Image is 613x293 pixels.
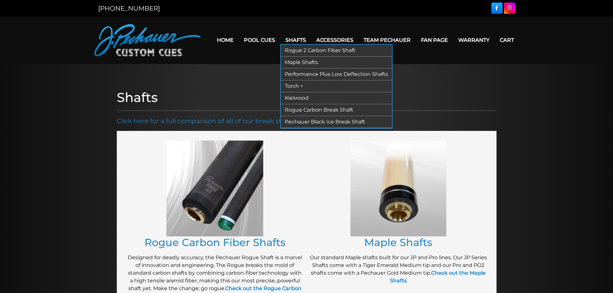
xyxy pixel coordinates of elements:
a: Performance Plus Low Deflection Shafts [281,69,392,80]
a: Rogue Carbon Break Shaft [281,104,392,116]
a: Maple Shafts [364,236,432,249]
a: Warranty [453,32,495,48]
a: Rogue Carbon Fiber Shafts [144,236,285,249]
a: Cart [495,32,519,48]
a: Click here for a full comparison of all of our break shafts. [117,117,296,125]
a: Maple Shafts [281,57,392,69]
a: Torch + [281,80,392,92]
a: Pool Cues [239,32,280,48]
a: Team Pechauer [358,32,416,48]
a: Home [212,32,239,48]
a: Accessories [311,32,358,48]
a: Shafts [280,32,311,48]
a: Pechauer Black Ice Break Shaft [281,116,392,128]
a: Kielwood [281,92,392,104]
a: Rogue 2 Carbon Fiber Shaft [281,45,392,57]
p: Our standard Maple shafts built for our JP and Pro lines. Our JP Series Shafts come with a Tiger ... [310,254,487,285]
h1: Shafts [117,90,497,105]
a: Check out the Maple Shafts [390,270,486,284]
img: Pechauer Custom Cues [94,24,200,56]
a: Fan Page [416,32,453,48]
a: [PHONE_NUMBER] [98,5,160,12]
